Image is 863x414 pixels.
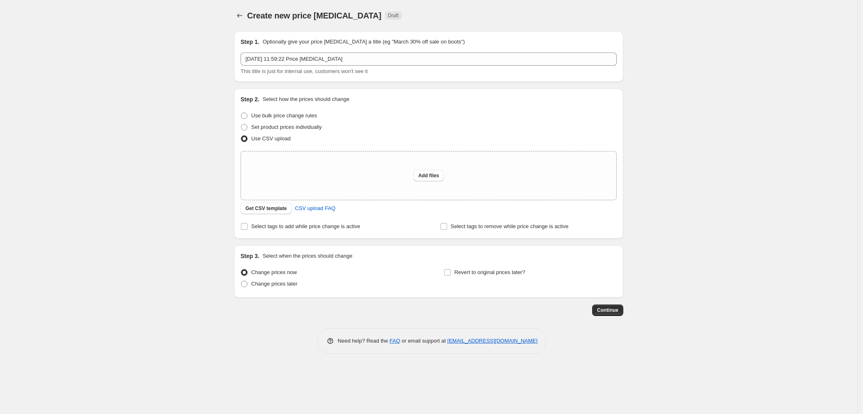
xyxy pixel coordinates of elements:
[241,252,259,260] h2: Step 3.
[241,38,259,46] h2: Step 1.
[234,10,245,21] button: Price change jobs
[241,95,259,103] h2: Step 2.
[251,112,317,119] span: Use bulk price change rules
[263,38,465,46] p: Optionally give your price [MEDICAL_DATA] a title (eg "March 30% off sale on boots")
[447,338,538,344] a: [EMAIL_ADDRESS][DOMAIN_NAME]
[251,281,298,287] span: Change prices later
[251,269,297,275] span: Change prices now
[251,223,360,229] span: Select tags to add while price change is active
[241,203,292,214] button: Get CSV template
[241,53,617,66] input: 30% off holiday sale
[251,135,291,142] span: Use CSV upload
[247,11,382,20] span: Create new price [MEDICAL_DATA]
[263,95,350,103] p: Select how the prices should change
[263,252,352,260] p: Select when the prices should change
[454,269,525,275] span: Revert to original prices later?
[451,223,569,229] span: Select tags to remove while price change is active
[290,202,341,215] a: CSV upload FAQ
[388,12,399,19] span: Draft
[338,338,390,344] span: Need help? Read the
[597,307,618,313] span: Continue
[400,338,447,344] span: or email support at
[390,338,400,344] a: FAQ
[241,68,368,74] span: This title is just for internal use, customers won't see it
[413,170,444,181] button: Add files
[245,205,287,212] span: Get CSV template
[295,204,336,213] span: CSV upload FAQ
[418,172,439,179] span: Add files
[592,304,623,316] button: Continue
[251,124,322,130] span: Set product prices individually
